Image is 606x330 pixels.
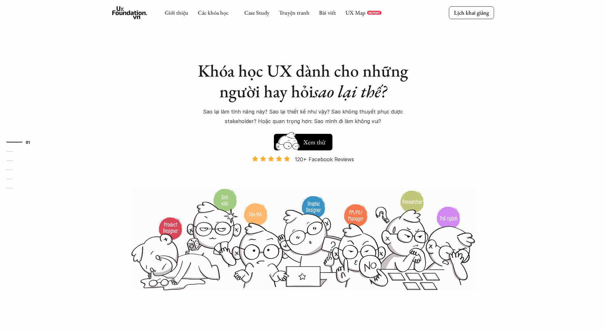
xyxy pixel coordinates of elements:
a: Xem thử [274,131,332,150]
a: 01 [6,138,37,146]
a: 120+ Facebook Reviews [247,155,360,188]
h5: Xem thử [303,138,326,147]
a: REPORT [367,11,381,15]
strong: 01 [26,140,30,144]
p: 120+ Facebook Reviews [295,155,354,164]
h1: Khóa học UX dành cho những người hay hỏi [192,60,414,102]
a: Các khóa học [198,9,228,16]
a: Lịch khai giảng [449,6,494,19]
a: Case Study [244,9,269,16]
a: UX Map [345,9,366,16]
a: Bài viết [319,9,336,16]
p: Sao lại làm tính năng này? Sao lại thiết kế như vậy? Sao không thuyết phục được stakeholder? Hoặc... [192,107,414,126]
a: Giới thiệu [165,9,188,16]
p: Lịch khai giảng [454,9,489,16]
a: Truyện tranh [279,9,310,16]
em: sao lại thế? [313,80,387,102]
p: REPORT [368,11,380,15]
